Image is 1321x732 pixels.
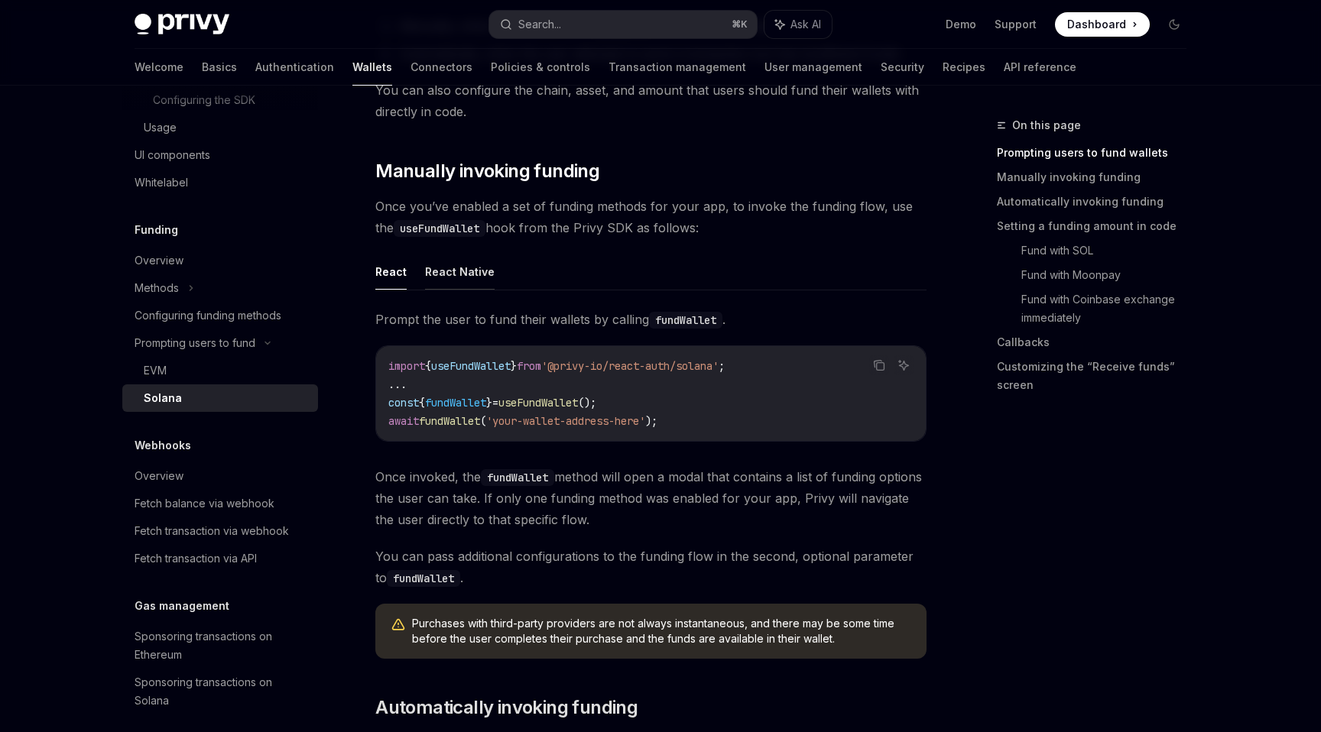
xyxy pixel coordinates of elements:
[489,11,757,38] button: Search...⌘K
[997,330,1199,355] a: Callbacks
[375,159,599,183] span: Manually invoking funding
[1162,12,1186,37] button: Toggle dark mode
[135,173,188,192] div: Whitelabel
[122,545,318,572] a: Fetch transaction via API
[375,466,927,530] span: Once invoked, the method will open a modal that contains a list of funding options the user can t...
[122,623,318,669] a: Sponsoring transactions on Ethereum
[122,357,318,384] a: EVM
[997,355,1199,397] a: Customizing the “Receive funds” screen
[255,49,334,86] a: Authentication
[122,517,318,545] a: Fetch transaction via webhook
[352,49,392,86] a: Wallets
[943,49,985,86] a: Recipes
[135,14,229,35] img: dark logo
[135,549,257,568] div: Fetch transaction via API
[881,49,924,86] a: Security
[517,359,541,373] span: from
[144,361,167,380] div: EVM
[122,114,318,141] a: Usage
[425,254,495,290] button: React Native
[135,334,255,352] div: Prompting users to fund
[1021,238,1199,263] a: Fund with SOL
[411,49,472,86] a: Connectors
[1004,49,1076,86] a: API reference
[387,570,460,587] code: fundWallet
[1055,12,1150,37] a: Dashboard
[135,627,309,664] div: Sponsoring transactions on Ethereum
[511,359,517,373] span: }
[122,247,318,274] a: Overview
[790,17,821,32] span: Ask AI
[135,221,178,239] h5: Funding
[144,118,177,137] div: Usage
[375,254,407,290] button: React
[997,165,1199,189] a: Manually invoking funding
[122,169,318,196] a: Whitelabel
[894,355,914,375] button: Ask AI
[375,79,927,122] span: You can also configure the chain, asset, and amount that users should fund their wallets with dir...
[869,355,889,375] button: Copy the contents from the code block
[481,469,554,486] code: fundWallet
[388,359,425,373] span: import
[388,377,407,391] span: ...
[518,15,561,34] div: Search...
[486,396,492,410] span: }
[394,220,485,237] code: useFundWallet
[578,396,596,410] span: ();
[122,490,318,517] a: Fetch balance via webhook
[135,467,183,485] div: Overview
[480,414,486,428] span: (
[1021,263,1199,287] a: Fund with Moonpay
[135,251,183,270] div: Overview
[135,597,229,615] h5: Gas management
[135,436,191,455] h5: Webhooks
[135,494,274,513] div: Fetch balance via webhook
[997,141,1199,165] a: Prompting users to fund wallets
[375,309,927,330] span: Prompt the user to fund their wallets by calling .
[1012,116,1081,134] span: On this page
[995,17,1037,32] a: Support
[719,359,725,373] span: ;
[431,359,511,373] span: useFundWallet
[492,396,498,410] span: =
[425,396,486,410] span: fundWallet
[732,18,748,31] span: ⌘ K
[135,49,183,86] a: Welcome
[541,359,719,373] span: '@privy-io/react-auth/solana'
[997,214,1199,238] a: Setting a funding amount in code
[946,17,976,32] a: Demo
[649,312,722,329] code: fundWallet
[122,462,318,490] a: Overview
[391,617,406,633] svg: Warning
[645,414,657,428] span: );
[1067,17,1126,32] span: Dashboard
[375,546,927,588] span: You can pass additional configurations to the funding flow in the second, optional parameter to .
[609,49,746,86] a: Transaction management
[135,146,210,164] div: UI components
[764,11,832,38] button: Ask AI
[425,359,431,373] span: {
[135,673,309,710] div: Sponsoring transactions on Solana
[144,389,182,407] div: Solana
[419,396,425,410] span: {
[997,189,1199,214] a: Automatically invoking funding
[375,695,638,720] span: Automatically invoking funding
[491,49,590,86] a: Policies & controls
[375,196,927,238] span: Once you’ve enabled a set of funding methods for your app, to invoke the funding flow, use the ho...
[202,49,237,86] a: Basics
[135,522,289,540] div: Fetch transaction via webhook
[122,302,318,329] a: Configuring funding methods
[122,384,318,412] a: Solana
[388,414,419,428] span: await
[135,306,281,325] div: Configuring funding methods
[122,669,318,714] a: Sponsoring transactions on Solana
[486,414,645,428] span: 'your-wallet-address-here'
[122,141,318,169] a: UI components
[388,396,419,410] span: const
[419,414,480,428] span: fundWallet
[498,396,578,410] span: useFundWallet
[1021,287,1199,330] a: Fund with Coinbase exchange immediately
[764,49,862,86] a: User management
[135,279,179,297] div: Methods
[412,616,911,646] span: Purchases with third-party providers are not always instantaneous, and there may be some time bef...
